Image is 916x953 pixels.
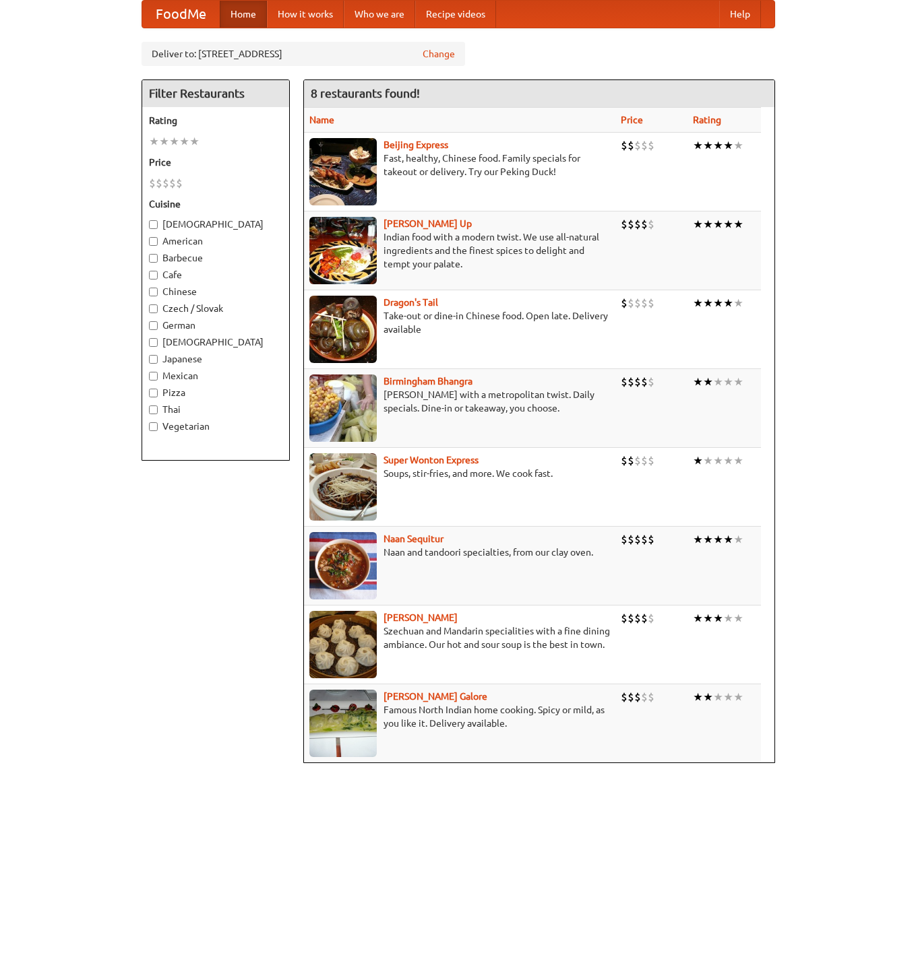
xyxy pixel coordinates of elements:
[309,296,377,363] img: dragon.jpg
[723,690,733,704] li: ★
[156,176,162,191] li: $
[703,690,713,704] li: ★
[621,138,628,153] li: $
[733,217,743,232] li: ★
[149,268,282,282] label: Cafe
[713,453,723,468] li: ★
[159,134,169,149] li: ★
[149,176,156,191] li: $
[384,218,472,229] a: [PERSON_NAME] Up
[634,217,641,232] li: $
[384,455,479,465] b: Super Wonton Express
[693,217,703,232] li: ★
[703,138,713,153] li: ★
[648,532,654,547] li: $
[149,352,282,366] label: Japanese
[309,703,611,730] p: Famous North Indian home cooking. Spicy or mild, as you like it. Delivery available.
[648,217,654,232] li: $
[149,319,282,332] label: German
[634,138,641,153] li: $
[149,422,158,431] input: Vegetarian
[733,532,743,547] li: ★
[733,374,743,389] li: ★
[309,152,611,178] p: Fast, healthy, Chinese food. Family specials for takeout or delivery. Try our Peking Duck!
[149,386,282,399] label: Pizza
[189,134,200,149] li: ★
[628,138,634,153] li: $
[149,405,158,414] input: Thai
[628,611,634,626] li: $
[149,321,158,330] input: German
[309,467,611,480] p: Soups, stir-fries, and more. We cook fast.
[311,87,420,100] ng-pluralize: 8 restaurants found!
[384,612,458,623] a: [PERSON_NAME]
[713,611,723,626] li: ★
[641,374,648,389] li: $
[648,611,654,626] li: $
[733,611,743,626] li: ★
[384,691,487,702] b: [PERSON_NAME] Galore
[621,532,628,547] li: $
[149,288,158,296] input: Chinese
[713,374,723,389] li: ★
[693,296,703,310] li: ★
[703,296,713,310] li: ★
[723,217,733,232] li: ★
[621,217,628,232] li: $
[693,114,721,125] a: Rating
[634,374,641,389] li: $
[641,611,648,626] li: $
[309,546,611,559] p: Naan and tandoori specialties, from our clay oven.
[309,374,377,442] img: bhangra.jpg
[149,251,282,265] label: Barbecue
[648,453,654,468] li: $
[628,217,634,232] li: $
[384,139,448,150] a: Beijing Express
[220,1,267,28] a: Home
[641,138,648,153] li: $
[309,217,377,284] img: curryup.jpg
[648,374,654,389] li: $
[713,138,723,153] li: ★
[693,374,703,389] li: ★
[703,453,713,468] li: ★
[149,237,158,246] input: American
[176,176,183,191] li: $
[149,254,158,263] input: Barbecue
[733,296,743,310] li: ★
[693,611,703,626] li: ★
[384,376,472,387] a: Birmingham Bhangra
[149,304,158,313] input: Czech / Slovak
[309,114,334,125] a: Name
[149,420,282,433] label: Vegetarian
[621,453,628,468] li: $
[693,138,703,153] li: ★
[621,114,643,125] a: Price
[634,611,641,626] li: $
[309,611,377,678] img: shandong.jpg
[309,230,611,271] p: Indian food with a modern twist. We use all-natural ingredients and the finest spices to delight ...
[648,138,654,153] li: $
[309,453,377,521] img: superwonton.jpg
[621,296,628,310] li: $
[384,297,438,308] a: Dragon's Tail
[628,690,634,704] li: $
[415,1,496,28] a: Recipe videos
[149,335,282,349] label: [DEMOGRAPHIC_DATA]
[309,388,611,415] p: [PERSON_NAME] with a metropolitan twist. Daily specials. Dine-in or takeaway, you choose.
[733,453,743,468] li: ★
[142,1,220,28] a: FoodMe
[713,296,723,310] li: ★
[634,296,641,310] li: $
[267,1,344,28] a: How it works
[719,1,761,28] a: Help
[149,372,158,381] input: Mexican
[149,234,282,248] label: American
[641,690,648,704] li: $
[641,453,648,468] li: $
